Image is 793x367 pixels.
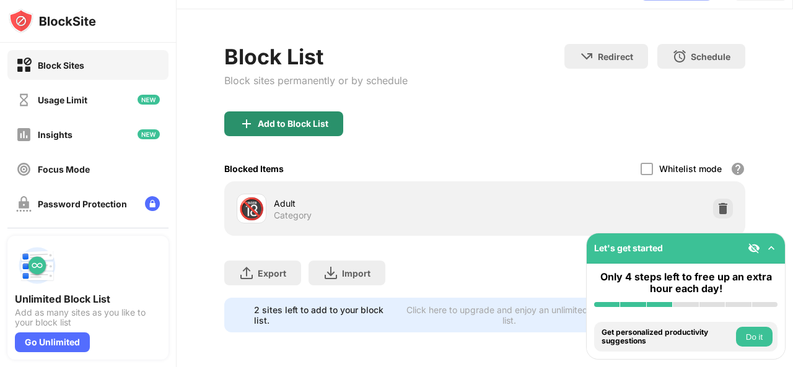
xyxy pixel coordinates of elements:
[16,162,32,177] img: focus-off.svg
[342,268,370,278] div: Import
[16,127,32,142] img: insights-off.svg
[38,129,72,140] div: Insights
[602,328,733,346] div: Get personalized productivity suggestions
[594,271,778,295] div: Only 4 steps left to free up an extra hour each day!
[765,242,778,254] img: omni-setup-toggle.svg
[403,304,616,326] div: Click here to upgrade and enjoy an unlimited block list.
[258,119,328,129] div: Add to Block List
[659,163,722,174] div: Whitelist mode
[691,51,730,62] div: Schedule
[16,58,32,73] img: block-on.svg
[138,129,160,139] img: new-icon.svg
[598,51,633,62] div: Redirect
[15,308,161,327] div: Add as many sites as you like to your block list
[38,95,87,105] div: Usage Limit
[224,44,408,69] div: Block List
[224,74,408,87] div: Block sites permanently or by schedule
[594,243,663,253] div: Let's get started
[254,304,395,326] div: 2 sites left to add to your block list.
[274,197,485,210] div: Adult
[145,196,160,211] img: lock-menu.svg
[15,293,161,305] div: Unlimited Block List
[224,163,284,174] div: Blocked Items
[15,243,59,288] img: push-block-list.svg
[15,332,90,352] div: Go Unlimited
[736,327,773,347] button: Do it
[138,95,160,105] img: new-icon.svg
[748,242,760,254] img: eye-not-visible.svg
[38,199,127,209] div: Password Protection
[16,92,32,108] img: time-usage-off.svg
[16,196,32,212] img: password-protection-off.svg
[9,9,96,33] img: logo-blocksite.svg
[274,210,312,221] div: Category
[38,164,90,175] div: Focus Mode
[38,60,84,71] div: Block Sites
[258,268,286,278] div: Export
[239,196,265,222] div: 🔞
